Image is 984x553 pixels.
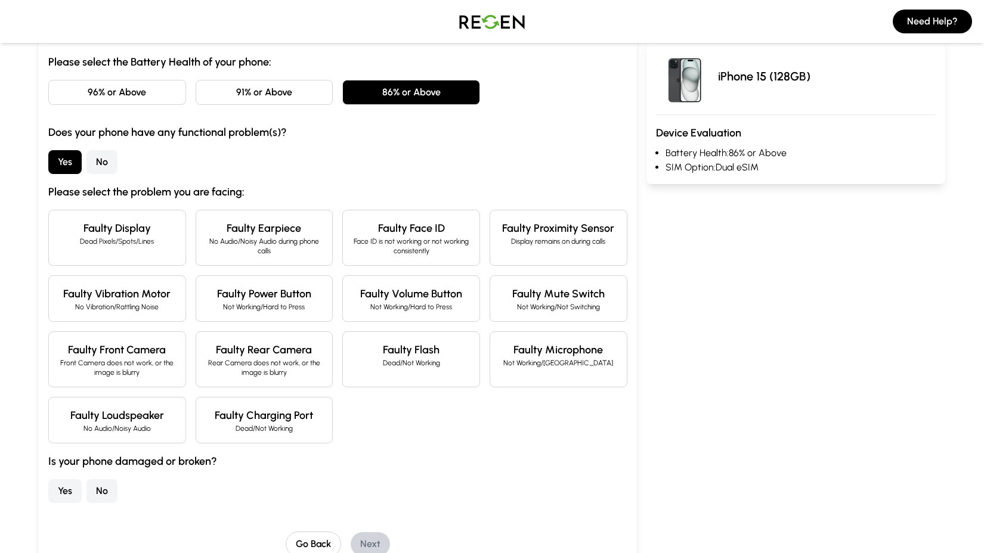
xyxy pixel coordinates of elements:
[500,341,617,358] h4: Faulty Microphone
[48,479,82,503] button: Yes
[196,80,333,105] button: 91% or Above
[206,424,323,433] p: Dead/Not Working
[48,184,627,200] h3: Please select the problem you are facing:
[48,54,627,70] h3: Please select the Battery Health of your phone:
[352,237,470,256] p: Face ID is not working or not working consistently
[206,237,323,256] p: No Audio/Noisy Audio during phone calls
[48,150,82,174] button: Yes
[58,285,176,302] h4: Faulty Vibration Motor
[352,220,470,237] h4: Faulty Face ID
[656,125,936,141] h3: Device Evaluation
[718,68,810,85] p: iPhone 15 (128GB)
[352,302,470,312] p: Not Working/Hard to Press
[500,285,617,302] h4: Faulty Mute Switch
[893,10,972,33] button: Need Help?
[352,341,470,358] h4: Faulty Flash
[48,453,627,470] h3: Is your phone damaged or broken?
[500,220,617,237] h4: Faulty Proximity Sensor
[352,285,470,302] h4: Faulty Volume Button
[342,80,480,105] button: 86% or Above
[500,302,617,312] p: Not Working/Not Switching
[58,220,176,237] h4: Faulty Display
[58,407,176,424] h4: Faulty Loudspeaker
[58,302,176,312] p: No Vibration/Rattling Noise
[58,237,176,246] p: Dead Pixels/Spots/Lines
[206,285,323,302] h4: Faulty Power Button
[58,341,176,358] h4: Faulty Front Camera
[206,341,323,358] h4: Faulty Rear Camera
[58,424,176,433] p: No Audio/Noisy Audio
[206,358,323,377] p: Rear Camera does not work, or the image is blurry
[500,237,617,246] p: Display remains on during calls
[656,48,713,105] img: iPhone 15
[500,358,617,368] p: Not Working/[GEOGRAPHIC_DATA]
[206,220,323,237] h4: Faulty Earpiece
[86,479,117,503] button: No
[666,160,936,175] li: SIM Option: Dual eSIM
[48,80,186,105] button: 96% or Above
[206,302,323,312] p: Not Working/Hard to Press
[450,5,534,38] img: Logo
[666,146,936,160] li: Battery Health: 86% or Above
[206,407,323,424] h4: Faulty Charging Port
[86,150,117,174] button: No
[48,124,627,141] h3: Does your phone have any functional problem(s)?
[58,358,176,377] p: Front Camera does not work, or the image is blurry
[352,358,470,368] p: Dead/Not Working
